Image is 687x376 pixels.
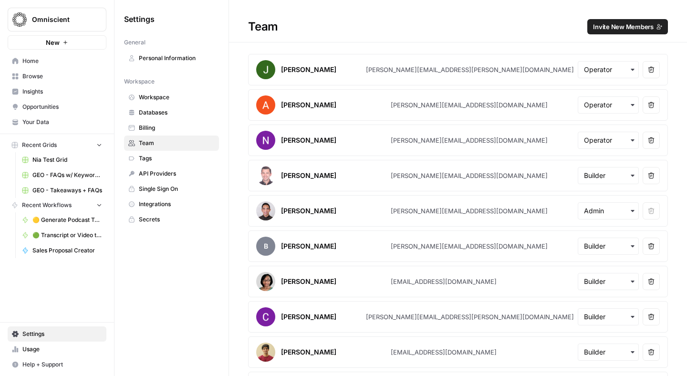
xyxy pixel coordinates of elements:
[281,241,336,251] div: [PERSON_NAME]
[366,65,574,74] div: [PERSON_NAME][EMAIL_ADDRESS][PERSON_NAME][DOMAIN_NAME]
[8,326,106,342] a: Settings
[22,118,102,126] span: Your Data
[22,360,102,369] span: Help + Support
[139,185,215,193] span: Single Sign On
[124,13,155,25] span: Settings
[256,95,275,115] img: avatar
[8,138,106,152] button: Recent Grids
[281,100,336,110] div: [PERSON_NAME]
[584,241,633,251] input: Builder
[139,93,215,102] span: Workspace
[46,38,60,47] span: New
[256,166,275,185] img: avatar
[124,181,219,197] a: Single Sign On
[8,35,106,50] button: New
[584,347,633,357] input: Builder
[18,183,106,198] a: GEO - Takeaways + FAQs
[22,141,57,149] span: Recent Grids
[139,108,215,117] span: Databases
[391,347,497,357] div: [EMAIL_ADDRESS][DOMAIN_NAME]
[281,171,336,180] div: [PERSON_NAME]
[124,151,219,166] a: Tags
[139,54,215,63] span: Personal Information
[32,231,102,240] span: 🟢 Transcript or Video to LinkedIn Posts
[8,8,106,31] button: Workspace: Omniscient
[11,11,28,28] img: Omniscient Logo
[281,277,336,286] div: [PERSON_NAME]
[256,343,275,362] img: avatar
[22,330,102,338] span: Settings
[366,312,574,322] div: [PERSON_NAME][EMAIL_ADDRESS][PERSON_NAME][DOMAIN_NAME]
[584,206,633,216] input: Admin
[32,216,102,224] span: 🟡 Generate Podcast Topics from Raw Content
[18,167,106,183] a: GEO - FAQs w/ Keywords Grid
[22,57,102,65] span: Home
[584,171,633,180] input: Builder
[8,99,106,115] a: Opportunities
[391,100,548,110] div: [PERSON_NAME][EMAIL_ADDRESS][DOMAIN_NAME]
[391,206,548,216] div: [PERSON_NAME][EMAIL_ADDRESS][DOMAIN_NAME]
[22,72,102,81] span: Browse
[281,136,336,145] div: [PERSON_NAME]
[18,152,106,167] a: Nia Test Grid
[18,228,106,243] a: 🟢 Transcript or Video to LinkedIn Posts
[281,312,336,322] div: [PERSON_NAME]
[281,347,336,357] div: [PERSON_NAME]
[8,115,106,130] a: Your Data
[124,38,146,47] span: General
[256,131,275,150] img: avatar
[22,201,72,209] span: Recent Workflows
[8,342,106,357] a: Usage
[139,200,215,209] span: Integrations
[584,65,633,74] input: Operator
[124,51,219,66] a: Personal Information
[32,186,102,195] span: GEO - Takeaways + FAQs
[32,156,102,164] span: Nia Test Grid
[8,357,106,372] button: Help + Support
[139,154,215,163] span: Tags
[22,87,102,96] span: Insights
[139,169,215,178] span: API Providers
[22,103,102,111] span: Opportunities
[8,84,106,99] a: Insights
[124,166,219,181] a: API Providers
[139,139,215,147] span: Team
[391,277,497,286] div: [EMAIL_ADDRESS][DOMAIN_NAME]
[32,15,90,24] span: Omniscient
[18,243,106,258] a: Sales Proposal Creator
[124,105,219,120] a: Databases
[281,206,336,216] div: [PERSON_NAME]
[124,77,155,86] span: Workspace
[124,212,219,227] a: Secrets
[18,212,106,228] a: 🟡 Generate Podcast Topics from Raw Content
[22,345,102,354] span: Usage
[256,307,275,326] img: avatar
[8,198,106,212] button: Recent Workflows
[124,136,219,151] a: Team
[391,136,548,145] div: [PERSON_NAME][EMAIL_ADDRESS][DOMAIN_NAME]
[32,171,102,179] span: GEO - FAQs w/ Keywords Grid
[229,19,687,34] div: Team
[584,100,633,110] input: Operator
[124,197,219,212] a: Integrations
[139,124,215,132] span: Billing
[593,22,654,31] span: Invite New Members
[584,136,633,145] input: Operator
[281,65,336,74] div: [PERSON_NAME]
[256,60,275,79] img: avatar
[391,241,548,251] div: [PERSON_NAME][EMAIL_ADDRESS][DOMAIN_NAME]
[587,19,668,34] button: Invite New Members
[139,215,215,224] span: Secrets
[391,171,548,180] div: [PERSON_NAME][EMAIL_ADDRESS][DOMAIN_NAME]
[124,120,219,136] a: Billing
[256,272,275,291] img: avatar
[584,312,633,322] input: Builder
[32,246,102,255] span: Sales Proposal Creator
[8,53,106,69] a: Home
[584,277,633,286] input: Builder
[256,201,275,220] img: avatar
[8,69,106,84] a: Browse
[256,237,275,256] span: B
[124,90,219,105] a: Workspace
